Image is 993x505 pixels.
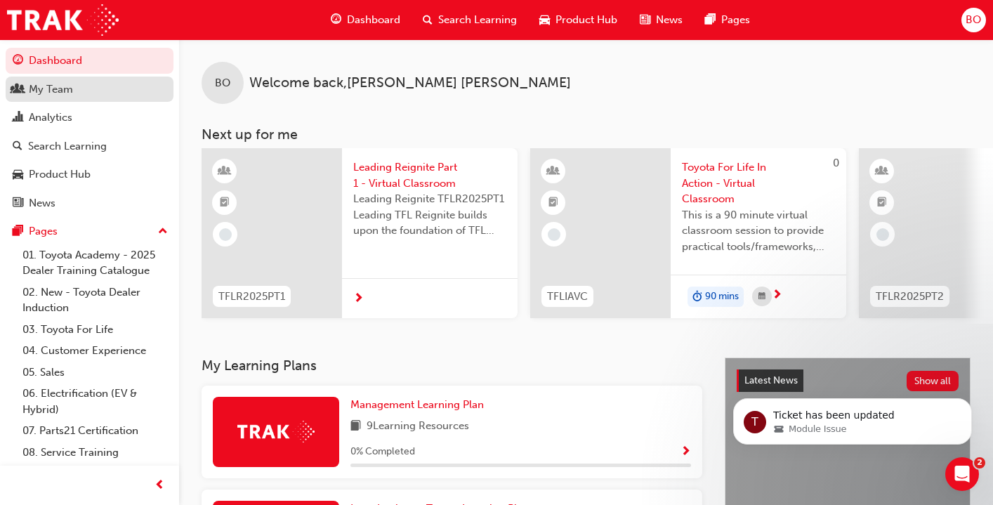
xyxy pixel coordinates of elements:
span: learningRecordVerb_NONE-icon [876,228,889,241]
span: next-icon [772,289,782,302]
span: Show Progress [680,446,691,459]
a: 05. Sales [17,362,173,383]
span: BO [215,75,230,91]
span: booktick-icon [220,194,230,212]
span: book-icon [350,418,361,435]
button: Pages [6,218,173,244]
span: car-icon [13,169,23,181]
span: learningRecordVerb_NONE-icon [219,228,232,241]
span: BO [966,12,981,28]
div: My Team [29,81,73,98]
button: DashboardMy TeamAnalyticsSearch LearningProduct HubNews [6,45,173,218]
span: chart-icon [13,112,23,124]
span: learningResourceType_INSTRUCTOR_LED-icon [220,162,230,181]
span: duration-icon [692,288,702,306]
span: 9 Learning Resources [367,418,469,435]
a: 08. Service Training [17,442,173,464]
iframe: Intercom live chat [945,457,979,491]
span: News [656,12,683,28]
div: News [29,195,55,211]
div: Product Hub [29,166,91,183]
a: News [6,190,173,216]
a: 06. Electrification (EV & Hybrid) [17,383,173,420]
span: Management Learning Plan [350,398,484,411]
iframe: Intercom notifications message [712,369,993,467]
a: car-iconProduct Hub [528,6,629,34]
div: Search Learning [28,138,107,155]
span: up-icon [158,223,168,241]
a: pages-iconPages [694,6,761,34]
span: 0 [833,157,839,169]
h3: Next up for me [179,126,993,143]
span: pages-icon [705,11,716,29]
a: Dashboard [6,48,173,74]
img: Trak [7,4,119,36]
div: Pages [29,223,58,240]
a: Management Learning Plan [350,397,489,413]
span: news-icon [640,11,650,29]
button: BO [961,8,986,32]
span: next-icon [353,293,364,306]
a: TFLR2025PT1Leading Reignite Part 1 - Virtual ClassroomLeading Reignite TFLR2025PT1 Leading TFL Re... [202,148,518,318]
img: Trak [237,421,315,442]
a: Product Hub [6,162,173,188]
a: Search Learning [6,133,173,159]
a: 03. Toyota For Life [17,319,173,341]
span: Leading Reignite TFLR2025PT1 Leading TFL Reignite builds upon the foundation of TFL Reignite, rea... [353,191,506,239]
span: Search Learning [438,12,517,28]
span: calendar-icon [758,288,765,306]
span: Product Hub [555,12,617,28]
span: Pages [721,12,750,28]
a: Analytics [6,105,173,131]
a: news-iconNews [629,6,694,34]
span: learningResourceType_INSTRUCTOR_LED-icon [877,162,887,181]
span: TFLIAVC [547,289,588,305]
span: Toyota For Life In Action - Virtual Classroom [682,159,835,207]
span: booktick-icon [548,194,558,212]
div: Analytics [29,110,72,126]
button: Show Progress [680,443,691,461]
span: learningResourceType_INSTRUCTOR_LED-icon [548,162,558,181]
a: search-iconSearch Learning [412,6,528,34]
span: learningRecordVerb_NONE-icon [548,228,560,241]
a: 09. Technical Training [17,463,173,485]
a: 07. Parts21 Certification [17,420,173,442]
span: prev-icon [154,477,165,494]
a: guage-iconDashboard [320,6,412,34]
span: pages-icon [13,225,23,238]
span: search-icon [423,11,433,29]
h3: My Learning Plans [202,358,702,374]
span: TFLR2025PT1 [218,289,285,305]
span: 2 [974,457,985,468]
span: Welcome back , [PERSON_NAME] [PERSON_NAME] [249,75,571,91]
span: news-icon [13,197,23,210]
span: 0 % Completed [350,444,415,460]
a: 02. New - Toyota Dealer Induction [17,282,173,319]
span: TFLR2025PT2 [876,289,944,305]
span: guage-icon [331,11,341,29]
span: search-icon [13,140,22,153]
span: booktick-icon [877,194,887,212]
span: car-icon [539,11,550,29]
a: 04. Customer Experience [17,340,173,362]
a: My Team [6,77,173,103]
span: Dashboard [347,12,400,28]
a: 0TFLIAVCToyota For Life In Action - Virtual ClassroomThis is a 90 minute virtual classroom sessio... [530,148,846,318]
span: guage-icon [13,55,23,67]
span: 90 mins [705,289,739,305]
a: 01. Toyota Academy - 2025 Dealer Training Catalogue [17,244,173,282]
span: This is a 90 minute virtual classroom session to provide practical tools/frameworks, behaviours a... [682,207,835,255]
span: people-icon [13,84,23,96]
span: Leading Reignite Part 1 - Virtual Classroom [353,159,506,191]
